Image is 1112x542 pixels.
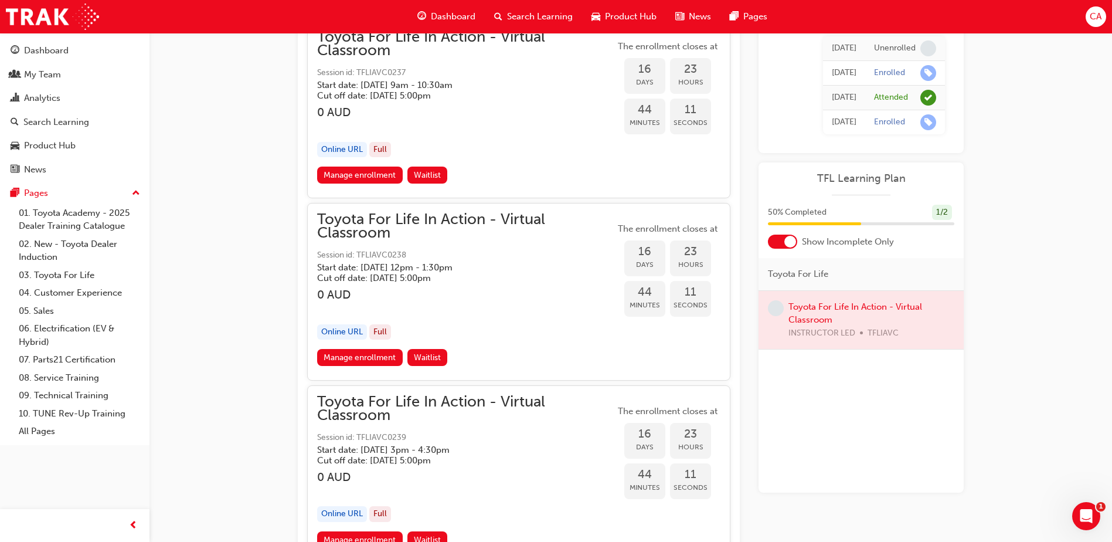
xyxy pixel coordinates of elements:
[670,245,711,259] span: 23
[317,90,596,101] h5: Cut off date: [DATE] 5:00pm
[615,40,720,53] span: The enrollment closes at
[670,76,711,89] span: Hours
[317,288,615,302] h3: 0 AUD
[624,103,665,117] span: 44
[670,286,711,299] span: 11
[132,186,140,201] span: up-icon
[730,9,739,24] span: pages-icon
[624,441,665,454] span: Days
[11,165,19,175] span: news-icon
[920,40,936,56] span: learningRecordVerb_NONE-icon
[5,135,145,157] a: Product Hub
[369,324,391,340] div: Full
[624,481,665,494] span: Minutes
[14,266,145,284] a: 03. Toyota For Life
[494,9,502,24] span: search-icon
[485,5,582,29] a: search-iconSearch Learning
[874,117,905,128] div: Enrolled
[670,116,711,130] span: Seconds
[624,63,665,76] span: 16
[317,349,403,366] a: Manage enrollment
[624,258,665,272] span: Days
[670,299,711,312] span: Seconds
[768,267,828,281] span: Toyota For Life
[874,67,905,79] div: Enrolled
[624,116,665,130] span: Minutes
[14,369,145,387] a: 08. Service Training
[605,10,657,23] span: Product Hub
[832,42,856,55] div: Mon May 19 2025 15:15:33 GMT+1000 (Australian Eastern Standard Time)
[743,10,767,23] span: Pages
[874,43,916,54] div: Unenrolled
[670,481,711,494] span: Seconds
[317,213,615,239] span: Toyota For Life In Action - Virtual Classroom
[624,468,665,482] span: 44
[14,351,145,369] a: 07. Parts21 Certification
[832,116,856,129] div: Tue Feb 11 2025 14:37:21 GMT+1100 (Australian Eastern Daylight Time)
[5,182,145,204] button: Pages
[670,63,711,76] span: 23
[670,468,711,482] span: 11
[920,90,936,106] span: learningRecordVerb_ATTEND-icon
[317,213,720,371] button: Toyota For Life In Action - Virtual ClassroomSession id: TFLIAVC0238Start date: [DATE] 12pm - 1:3...
[920,114,936,130] span: learningRecordVerb_ENROLL-icon
[317,324,367,340] div: Online URL
[507,10,573,23] span: Search Learning
[414,170,441,180] span: Waitlist
[317,262,596,273] h5: Start date: [DATE] 12pm - 1:30pm
[317,395,615,422] span: Toyota For Life In Action - Virtual Classroom
[768,172,954,185] a: TFL Learning Plan
[14,235,145,266] a: 02. New - Toyota Dealer Induction
[5,38,145,182] button: DashboardMy TeamAnalyticsSearch LearningProduct HubNews
[24,68,61,82] div: My Team
[11,141,19,151] span: car-icon
[417,9,426,24] span: guage-icon
[591,9,600,24] span: car-icon
[5,87,145,109] a: Analytics
[1090,10,1101,23] span: CA
[5,111,145,133] a: Search Learning
[615,405,720,418] span: The enrollment closes at
[5,64,145,86] a: My Team
[1072,502,1100,530] iframe: Intercom live chat
[317,106,615,119] h3: 0 AUD
[317,506,367,522] div: Online URL
[832,66,856,80] div: Mon May 19 2025 15:15:25 GMT+1000 (Australian Eastern Standard Time)
[802,235,894,249] span: Show Incomplete Only
[920,65,936,81] span: learningRecordVerb_ENROLL-icon
[407,167,448,184] button: Waitlist
[129,519,138,533] span: prev-icon
[317,249,615,262] span: Session id: TFLIAVC0238
[6,4,99,30] a: Trak
[670,103,711,117] span: 11
[14,422,145,441] a: All Pages
[11,46,19,56] span: guage-icon
[5,40,145,62] a: Dashboard
[11,93,19,104] span: chart-icon
[24,139,76,153] div: Product Hub
[317,455,596,466] h5: Cut off date: [DATE] 5:00pm
[317,31,720,188] button: Toyota For Life In Action - Virtual ClassroomSession id: TFLIAVC0237Start date: [DATE] 9am - 10:3...
[11,70,19,80] span: people-icon
[624,428,665,441] span: 16
[317,31,615,57] span: Toyota For Life In Action - Virtual Classroom
[720,5,777,29] a: pages-iconPages
[615,222,720,236] span: The enrollment closes at
[317,80,596,90] h5: Start date: [DATE] 9am - 10:30am
[14,302,145,320] a: 05. Sales
[624,245,665,259] span: 16
[317,273,596,283] h5: Cut off date: [DATE] 5:00pm
[23,116,89,129] div: Search Learning
[24,92,60,105] div: Analytics
[317,445,596,455] h5: Start date: [DATE] 3pm - 4:30pm
[11,117,19,128] span: search-icon
[317,66,615,80] span: Session id: TFLIAVC0237
[624,76,665,89] span: Days
[408,5,485,29] a: guage-iconDashboard
[5,159,145,181] a: News
[14,204,145,235] a: 01. Toyota Academy - 2025 Dealer Training Catalogue
[675,9,684,24] span: news-icon
[768,206,827,219] span: 50 % Completed
[624,299,665,312] span: Minutes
